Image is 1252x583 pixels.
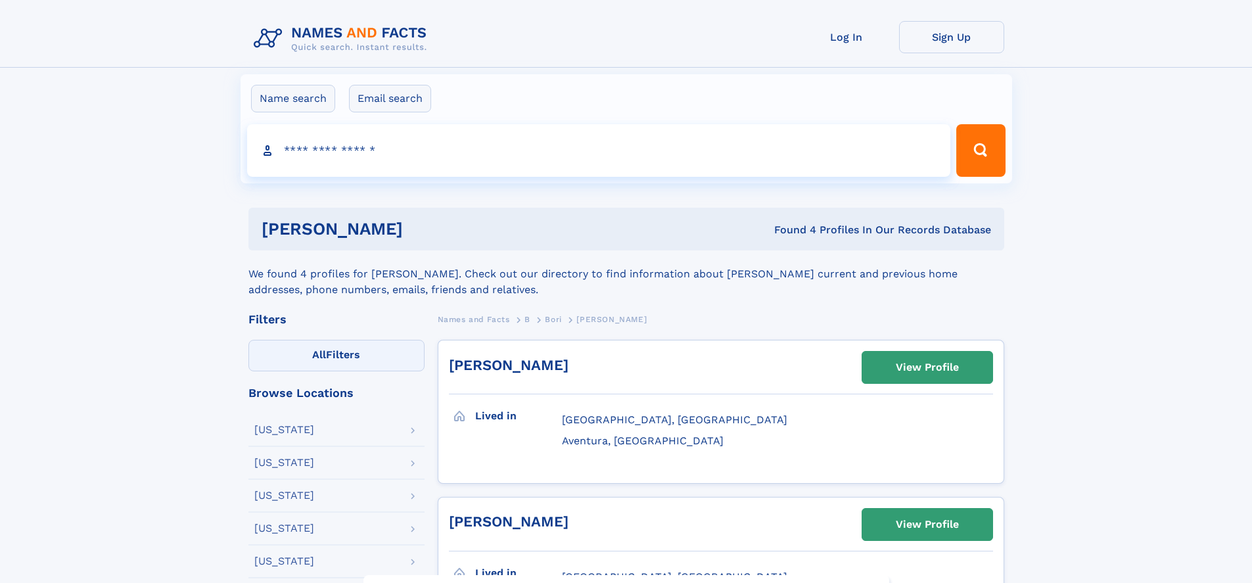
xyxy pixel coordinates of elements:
div: [US_STATE] [254,556,314,567]
a: Log In [794,21,899,53]
div: View Profile [896,509,959,540]
div: [US_STATE] [254,523,314,534]
a: View Profile [862,352,992,383]
div: [US_STATE] [254,490,314,501]
label: Email search [349,85,431,112]
a: Names and Facts [438,311,510,327]
a: Bori [545,311,561,327]
input: search input [247,124,951,177]
a: [PERSON_NAME] [449,513,568,530]
span: Bori [545,315,561,324]
a: Sign Up [899,21,1004,53]
h1: [PERSON_NAME] [262,221,589,237]
span: [GEOGRAPHIC_DATA], [GEOGRAPHIC_DATA] [562,413,787,426]
a: B [524,311,530,327]
label: Name search [251,85,335,112]
span: B [524,315,530,324]
span: [GEOGRAPHIC_DATA], [GEOGRAPHIC_DATA] [562,571,787,583]
label: Filters [248,340,425,371]
img: Logo Names and Facts [248,21,438,57]
span: [PERSON_NAME] [576,315,647,324]
button: Search Button [956,124,1005,177]
a: [PERSON_NAME] [449,357,568,373]
div: [US_STATE] [254,457,314,468]
h3: Lived in [475,405,562,427]
span: Aventura, [GEOGRAPHIC_DATA] [562,434,724,447]
span: All [312,348,326,361]
div: We found 4 profiles for [PERSON_NAME]. Check out our directory to find information about [PERSON_... [248,250,1004,298]
div: Filters [248,314,425,325]
div: Browse Locations [248,387,425,399]
div: [US_STATE] [254,425,314,435]
a: View Profile [862,509,992,540]
div: View Profile [896,352,959,383]
div: Found 4 Profiles In Our Records Database [588,223,991,237]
